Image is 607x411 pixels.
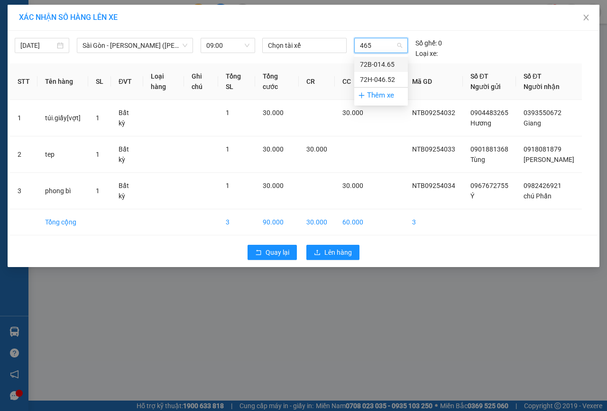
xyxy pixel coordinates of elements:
[37,63,88,100] th: Tên hàng
[412,109,455,116] span: NTB09254032
[111,100,143,136] td: Bất kỳ
[524,156,574,163] span: [PERSON_NAME]
[255,63,299,100] th: Tổng cước
[10,136,37,173] td: 2
[65,52,117,70] b: QL51, PPhước Trung, TPBà Rịa
[263,109,284,116] span: 30.000
[524,192,552,200] span: chú Phấn
[37,100,88,136] td: túi.giấy[vợt]
[10,173,37,209] td: 3
[524,72,542,80] span: Số ĐT
[412,145,455,153] span: NTB09254033
[412,182,455,189] span: NTB09254034
[226,109,230,116] span: 1
[218,63,255,100] th: Tổng SL
[415,48,438,59] span: Loại xe:
[358,92,365,99] span: plus
[65,53,72,59] span: environment
[10,100,37,136] td: 1
[470,72,488,80] span: Số ĐT
[470,192,474,200] span: Ý
[306,245,359,260] button: uploadLên hàng
[111,136,143,173] td: Bất kỳ
[415,38,442,48] div: 0
[335,209,371,235] td: 60.000
[83,38,187,53] span: Sài Gòn - Vũng Tàu (Hàng Hoá)
[470,145,508,153] span: 0901881368
[524,109,561,116] span: 0393550672
[299,63,335,100] th: CR
[263,182,284,189] span: 30.000
[218,209,255,235] td: 3
[470,83,501,90] span: Người gửi
[524,83,560,90] span: Người nhận
[226,145,230,153] span: 1
[37,209,88,235] td: Tổng cộng
[96,151,100,158] span: 1
[405,209,463,235] td: 3
[306,145,327,153] span: 30.000
[324,247,352,258] span: Lên hàng
[470,119,491,127] span: Hương
[5,40,65,51] li: VP 44 NTB
[37,173,88,209] td: phong bì
[182,43,188,48] span: down
[582,14,590,21] span: close
[88,63,111,100] th: SL
[255,209,299,235] td: 90.000
[206,38,249,53] span: 09:00
[96,187,100,195] span: 1
[354,57,408,72] div: 72B-014.65
[524,182,561,189] span: 0982426921
[354,72,408,87] div: 72H-046.52
[5,5,138,23] li: Hoa Mai
[524,145,561,153] span: 0918081879
[524,119,541,127] span: Giang
[314,249,321,257] span: upload
[470,109,508,116] span: 0904483265
[111,63,143,100] th: ĐVT
[184,63,219,100] th: Ghi chú
[405,63,463,100] th: Mã GD
[20,40,55,51] input: 15/09/2025
[470,182,508,189] span: 0967672755
[65,40,126,51] li: VP Hàng Bà Rịa
[5,53,11,59] span: environment
[37,136,88,173] td: tep
[360,74,402,85] div: 72H-046.52
[354,87,408,104] div: Thêm xe
[19,13,118,22] span: XÁC NHẬN SỐ HÀNG LÊN XE
[299,209,335,235] td: 30.000
[10,63,37,100] th: STT
[5,5,38,38] img: logo.jpg
[342,109,363,116] span: 30.000
[415,38,437,48] span: Số ghế:
[266,247,289,258] span: Quay lại
[263,145,284,153] span: 30.000
[111,173,143,209] td: Bất kỳ
[143,63,184,100] th: Loại hàng
[360,59,402,70] div: 72B-014.65
[470,156,485,163] span: Tùng
[335,63,371,100] th: CC
[342,182,363,189] span: 30.000
[255,249,262,257] span: rollback
[226,182,230,189] span: 1
[573,5,599,31] button: Close
[96,114,100,122] span: 1
[248,245,297,260] button: rollbackQuay lại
